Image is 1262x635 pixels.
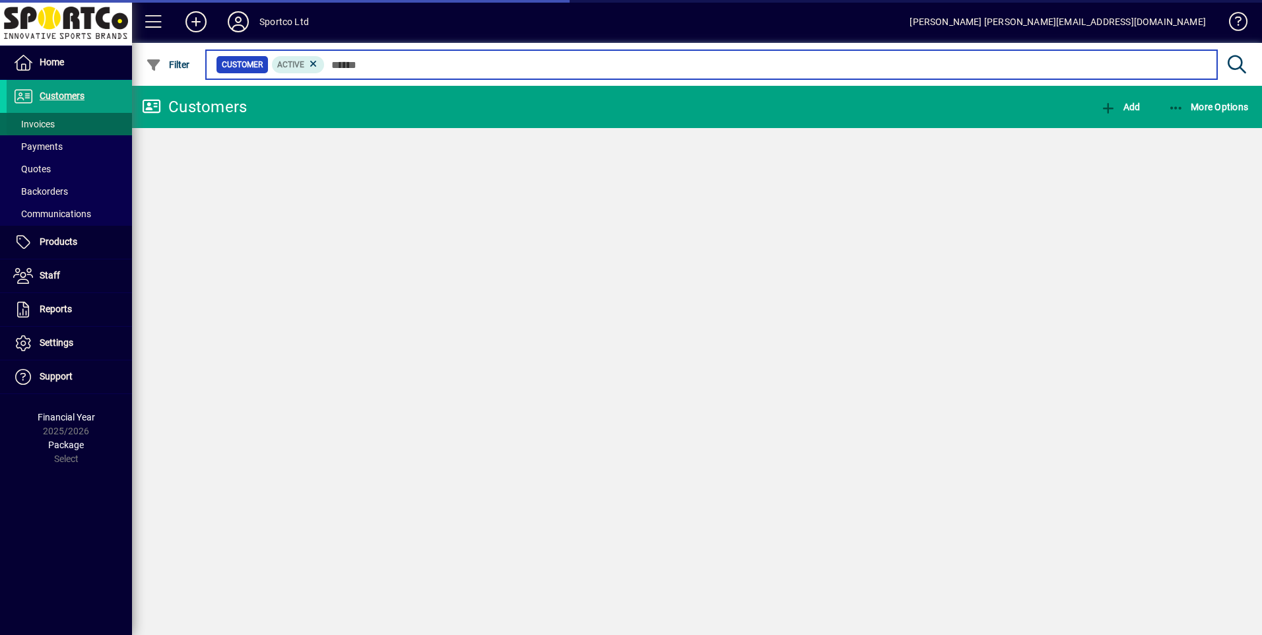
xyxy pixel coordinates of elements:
[48,440,84,450] span: Package
[143,53,193,77] button: Filter
[142,96,247,117] div: Customers
[222,58,263,71] span: Customer
[13,209,91,219] span: Communications
[40,337,73,348] span: Settings
[40,371,73,382] span: Support
[40,304,72,314] span: Reports
[1219,3,1245,46] a: Knowledge Base
[13,164,51,174] span: Quotes
[38,412,95,422] span: Financial Year
[7,259,132,292] a: Staff
[7,293,132,326] a: Reports
[7,180,132,203] a: Backorders
[40,270,60,281] span: Staff
[40,57,64,67] span: Home
[7,135,132,158] a: Payments
[1165,95,1252,119] button: More Options
[40,236,77,247] span: Products
[910,11,1206,32] div: [PERSON_NAME] [PERSON_NAME][EMAIL_ADDRESS][DOMAIN_NAME]
[217,10,259,34] button: Profile
[277,60,304,69] span: Active
[40,90,84,101] span: Customers
[7,46,132,79] a: Home
[13,141,63,152] span: Payments
[7,158,132,180] a: Quotes
[7,203,132,225] a: Communications
[7,360,132,393] a: Support
[13,119,55,129] span: Invoices
[1100,102,1140,112] span: Add
[272,56,325,73] mat-chip: Activation Status: Active
[1097,95,1143,119] button: Add
[146,59,190,70] span: Filter
[175,10,217,34] button: Add
[7,327,132,360] a: Settings
[1168,102,1249,112] span: More Options
[7,113,132,135] a: Invoices
[259,11,309,32] div: Sportco Ltd
[13,186,68,197] span: Backorders
[7,226,132,259] a: Products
